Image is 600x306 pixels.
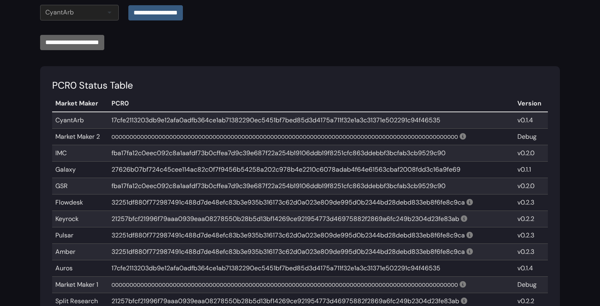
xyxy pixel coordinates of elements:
span: 000000000000000000000000000000000000000000000000000000000000000000000000000000000000000000000000 [111,134,458,140]
td: v0.2.0 [514,178,548,195]
td: Galaxy [52,162,108,178]
td: v0.2.3 [514,195,548,211]
td: 17cfe2113203db9e12afa0adfb364ce1ab71382290ec5451bf7bed85d3d4175a711f32e1a3c31371e502291c94f46535 [108,112,514,129]
td: 32251df880f772987491c488d7de48efc83b3e935b316173c62d0a023e809de995d0b2344bd28debd833eb8f6fe8c9ca [108,244,514,260]
td: Debug [514,277,548,293]
td: 27626b07bf724c45cee114ac82c0f7f9456b54258a202c978b4e2210c6078adab4f64e61563cbaf2008fdd3c16a9fe69 [108,162,514,178]
td: v0.2.0 [514,145,548,162]
td: Flowdesk [52,195,108,211]
td: v0.1.4 [514,260,548,277]
td: v0.1.4 [514,112,548,129]
td: Debug [514,129,548,145]
td: v0.2.2 [514,211,548,227]
td: Auros [52,260,108,277]
span: 000000000000000000000000000000000000000000000000000000000000000000000000000000000000000000000000 [111,282,458,288]
td: fba17fa12c0eec092c8a1aafdf73b0cffea7d9c39e687f22a254b19106ddb19f8251cfc863ddebbf3bcfab3cb9529c90 [108,145,514,162]
td: v0.1.1 [514,162,548,178]
td: IMC [52,145,108,162]
td: v0.2.3 [514,244,548,260]
th: Version [514,95,548,112]
div: PCR0 Status Table [52,78,548,93]
td: 21257bfcf21996f79aaa0939eaa08278550b28b5d13bf14269ce921954773d46975882f2869a6fc249b2304d23fe83ab [108,211,514,227]
td: 32251df880f772987491c488d7de48efc83b3e935b316173c62d0a023e809de995d0b2344bd28debd833eb8f6fe8c9ca [108,195,514,211]
td: 32251df880f772987491c488d7de48efc83b3e935b316173c62d0a023e809de995d0b2344bd28debd833eb8f6fe8c9ca [108,227,514,244]
td: fba17fa12c0eec092c8a1aafdf73b0cffea7d9c39e687f22a254b19106ddb19f8251cfc863ddebbf3bcfab3cb9529c90 [108,178,514,195]
td: CyantArb [52,112,108,129]
td: 17cfe2113203db9e12afa0adfb364ce1ab71382290ec5451bf7bed85d3d4175a711f32e1a3c31371e502291c94f46535 [108,260,514,277]
div: CyantArb [45,8,74,17]
td: Market Maker 1 [52,277,108,293]
td: Market Maker 2 [52,129,108,145]
td: Pulsar [52,227,108,244]
th: PCR0 [108,95,514,112]
th: Market Maker [52,95,108,112]
td: v0.2.3 [514,227,548,244]
td: Amber [52,244,108,260]
td: GSR [52,178,108,195]
td: Keyrock [52,211,108,227]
